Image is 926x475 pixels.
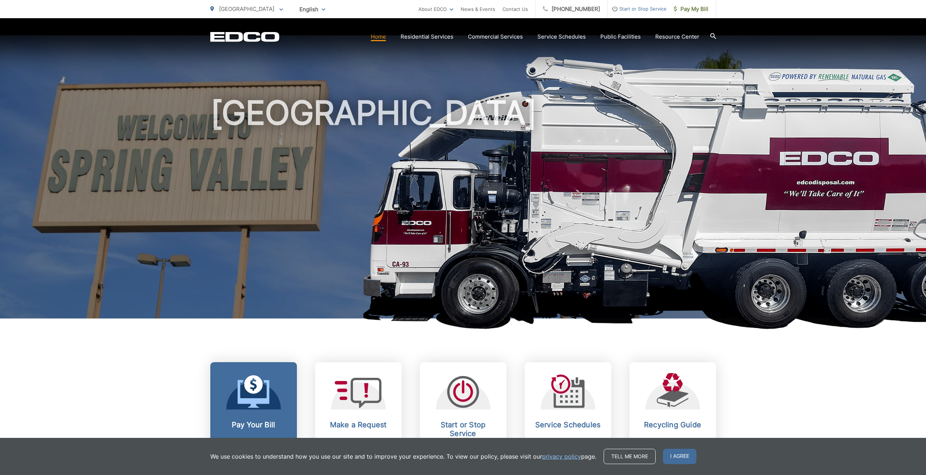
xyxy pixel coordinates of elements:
h2: Start or Stop Service [427,420,499,438]
p: Send a service request to EDCO. [322,436,394,454]
a: Home [371,32,386,41]
p: Learn what you need to know about recycling. [637,436,709,454]
a: Service Schedules [537,32,586,41]
a: Contact Us [502,5,528,13]
h2: Service Schedules [532,420,604,429]
a: Make a Request Send a service request to EDCO. [315,362,402,474]
a: EDCD logo. Return to the homepage. [210,32,279,42]
a: Public Facilities [600,32,641,41]
span: I agree [663,449,696,464]
a: Resource Center [655,32,699,41]
a: Residential Services [401,32,453,41]
a: About EDCO [418,5,453,13]
p: We use cookies to understand how you use our site and to improve your experience. To view our pol... [210,452,596,461]
p: Stay up-to-date on any changes in schedules. [532,436,604,454]
a: Commercial Services [468,32,523,41]
a: Pay Your Bill View, pay, and manage your bill online. [210,362,297,474]
h2: Pay Your Bill [218,420,290,429]
a: Recycling Guide Learn what you need to know about recycling. [629,362,716,474]
a: News & Events [461,5,495,13]
span: Pay My Bill [674,5,708,13]
h1: [GEOGRAPHIC_DATA] [210,95,716,325]
a: Tell me more [604,449,656,464]
h2: Make a Request [322,420,394,429]
p: View, pay, and manage your bill online. [218,436,290,454]
span: English [294,3,331,16]
a: privacy policy [542,452,581,461]
h2: Recycling Guide [637,420,709,429]
a: Service Schedules Stay up-to-date on any changes in schedules. [525,362,611,474]
span: [GEOGRAPHIC_DATA] [219,5,274,12]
